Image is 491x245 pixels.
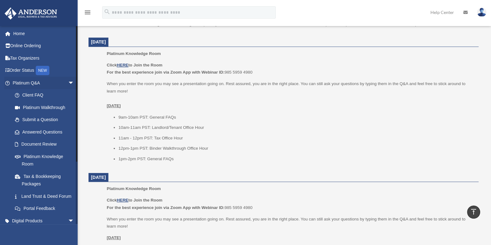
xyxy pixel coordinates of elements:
[118,124,474,131] li: 10am-11am PST: Landlord/Tenant Office Hour
[477,8,486,17] img: User Pic
[107,103,121,108] u: [DATE]
[4,215,84,227] a: Digital Productsarrow_drop_down
[118,155,474,163] li: 1pm-2pm PST: General FAQs
[4,52,84,64] a: Tax Organizers
[4,27,84,40] a: Home
[84,11,91,16] a: menu
[104,8,111,15] i: search
[107,186,161,191] span: Platinum Knowledge Room
[118,114,474,121] li: 9am-10am PST: General FAQs
[84,9,91,16] i: menu
[470,208,477,216] i: vertical_align_top
[91,175,106,180] span: [DATE]
[118,134,474,142] li: 11am - 12pm PST: Tax Office Hour
[68,215,80,227] span: arrow_drop_down
[107,61,474,76] p: 985 5959 4980
[9,89,84,102] a: Client FAQ
[9,138,84,151] a: Document Review
[9,114,84,126] a: Submit a Question
[9,126,84,138] a: Answered Questions
[9,170,84,190] a: Tax & Bookkeeping Packages
[9,150,80,170] a: Platinum Knowledge Room
[107,197,474,211] p: 985 5959 4980
[107,63,162,67] b: Click to Join the Room
[4,77,84,89] a: Platinum Q&Aarrow_drop_down
[107,70,225,75] b: For the best experience join via Zoom App with Webinar ID:
[107,80,474,109] p: When you enter the room you may see a presentation going on. Rest assured, you are in the right p...
[117,63,128,67] a: HERE
[9,202,84,215] a: Portal Feedback
[36,66,49,75] div: NEW
[4,64,84,77] a: Order StatusNEW
[107,205,225,210] b: For the best experience join via Zoom App with Webinar ID:
[107,51,161,56] span: Platinum Knowledge Room
[91,39,106,44] span: [DATE]
[4,40,84,52] a: Online Ordering
[3,7,59,20] img: Anderson Advisors Platinum Portal
[467,206,480,219] a: vertical_align_top
[118,145,474,152] li: 12pm-1pm PST: Binder Walkthrough Office Hour
[9,190,84,202] a: Land Trust & Deed Forum
[107,198,162,202] b: Click to Join the Room
[107,235,121,240] u: [DATE]
[9,101,84,114] a: Platinum Walkthrough
[117,198,128,202] a: HERE
[107,216,474,230] p: When you enter the room you may see a presentation going on. Rest assured, you are in the right p...
[68,77,80,89] span: arrow_drop_down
